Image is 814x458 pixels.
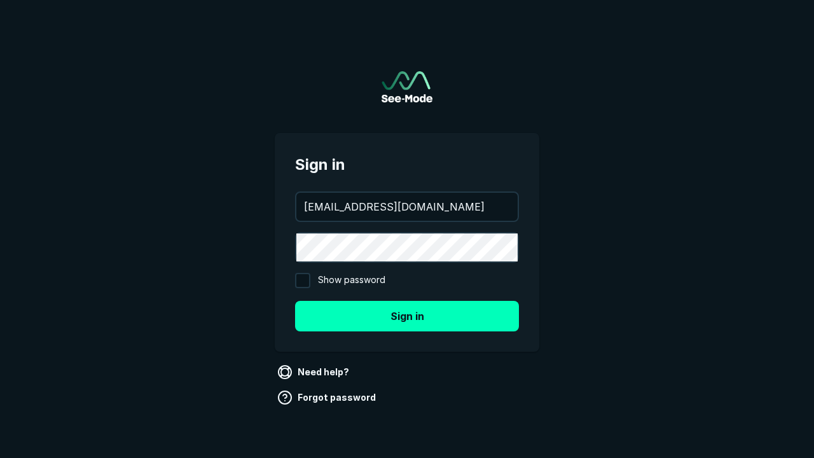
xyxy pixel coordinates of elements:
[295,153,519,176] span: Sign in
[275,362,354,382] a: Need help?
[295,301,519,331] button: Sign in
[296,193,518,221] input: your@email.com
[382,71,432,102] img: See-Mode Logo
[275,387,381,408] a: Forgot password
[318,273,385,288] span: Show password
[382,71,432,102] a: Go to sign in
